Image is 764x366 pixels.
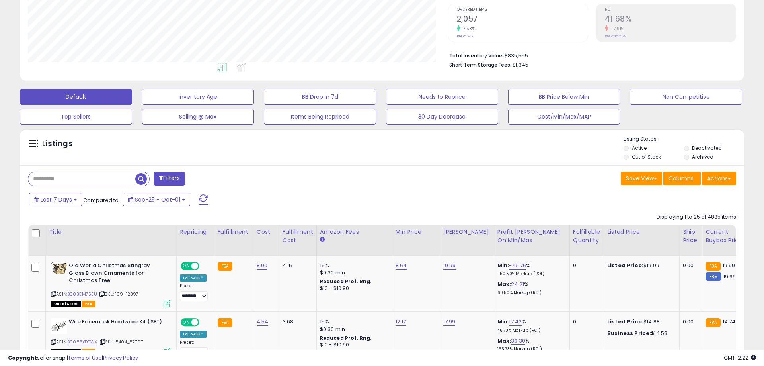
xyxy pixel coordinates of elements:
a: 17.99 [443,318,456,326]
span: Columns [668,174,694,182]
div: % [497,318,563,333]
button: Last 7 Days [29,193,82,206]
p: Listing States: [624,135,744,143]
div: 0 [573,262,598,269]
small: FBM [706,272,721,281]
a: 39.30 [511,337,525,345]
div: Fulfillment Cost [283,228,313,245]
button: Cost/Min/Max/MAP [508,109,620,125]
h2: 2,057 [457,14,588,25]
button: 30 Day Decrease [386,109,498,125]
div: Fulfillable Quantity [573,228,600,245]
a: 17.42 [509,318,522,326]
div: Current Buybox Price [706,228,746,245]
span: $1,345 [513,61,528,69]
div: $0.30 min [320,269,386,276]
b: Total Inventory Value: [449,52,503,59]
a: -46.76 [509,262,526,270]
div: Listed Price [607,228,676,236]
b: Reduced Prof. Rng. [320,278,372,285]
div: seller snap | | [8,354,138,362]
button: Actions [702,172,736,185]
a: 4.54 [257,318,269,326]
div: Follow BB * [180,331,207,338]
span: ROI [605,8,736,12]
button: Items Being Repriced [264,109,376,125]
button: Filters [154,172,185,186]
span: 2025-10-9 12:22 GMT [724,354,756,362]
div: Cost [257,228,276,236]
small: Prev: 45.26% [605,34,626,39]
small: 7.58% [460,26,476,32]
img: 31CarFCuchL._SL40_.jpg [51,318,67,334]
label: Deactivated [692,145,722,151]
div: % [497,337,563,352]
div: 0.00 [683,318,696,325]
b: Max: [497,280,511,288]
a: B00BGM75EU [67,291,97,297]
div: ASIN: [51,262,170,306]
small: FBA [218,318,232,327]
a: 12.17 [396,318,406,326]
div: Displaying 1 to 25 of 4835 items [657,213,736,221]
b: Listed Price: [607,262,643,269]
div: Preset: [180,283,208,301]
div: Amazon Fees [320,228,389,236]
h5: Listings [42,138,73,149]
div: Repricing [180,228,211,236]
p: 60.50% Markup (ROI) [497,290,563,296]
b: Old World Christmas Stingray Glass Blown Ornaments for Christmas Tree [69,262,166,286]
div: 15% [320,318,386,325]
div: ASIN: [51,318,170,354]
span: | SKU: 5404_57707 [99,339,143,345]
small: FBA [218,262,232,271]
button: Columns [663,172,701,185]
span: ON [181,319,191,326]
div: $0.30 min [320,326,386,333]
div: Min Price [396,228,437,236]
small: Amazon Fees. [320,236,325,243]
label: Archived [692,153,713,160]
b: Listed Price: [607,318,643,325]
div: 0 [573,318,598,325]
button: Selling @ Max [142,109,254,125]
b: Min: [497,262,509,269]
p: -50.50% Markup (ROI) [497,271,563,277]
span: Last 7 Days [41,196,72,204]
img: 51zTxLad6OL._SL40_.jpg [51,262,67,274]
button: Needs to Reprice [386,89,498,105]
div: 4.15 [283,262,310,269]
small: FBA [706,262,720,271]
label: Out of Stock [632,153,661,160]
div: $10 - $10.90 [320,285,386,292]
button: Top Sellers [20,109,132,125]
span: 19.99 [723,273,736,280]
button: BB Drop in 7d [264,89,376,105]
span: OFF [198,319,211,326]
div: Fulfillment [218,228,250,236]
button: BB Price Below Min [508,89,620,105]
button: Inventory Age [142,89,254,105]
a: 8.64 [396,262,407,270]
span: All listings that are currently out of stock and unavailable for purchase on Amazon [51,301,81,307]
strong: Copyright [8,354,37,362]
div: Preset: [180,340,208,358]
span: 14.74 [723,318,736,325]
a: 19.99 [443,262,456,270]
div: $10 - $10.90 [320,342,386,348]
span: | SKU: 109_12397 [98,291,139,297]
span: 19.99 [723,262,735,269]
b: Max: [497,337,511,344]
span: Sep-25 - Oct-01 [135,196,180,204]
li: $835,555 [449,50,730,60]
div: % [497,262,563,277]
label: Active [632,145,647,151]
b: Min: [497,318,509,325]
div: $14.58 [607,330,673,337]
div: [PERSON_NAME] [443,228,491,236]
a: B0085XEOW4 [67,339,97,345]
div: $19.99 [607,262,673,269]
div: Profit [PERSON_NAME] on Min/Max [497,228,566,245]
span: FBA [82,301,95,307]
div: Title [49,228,173,236]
